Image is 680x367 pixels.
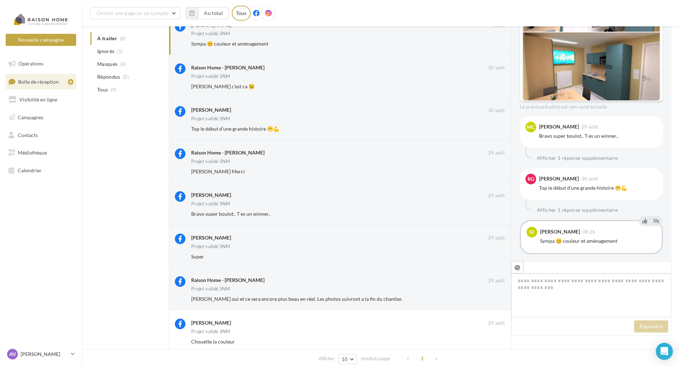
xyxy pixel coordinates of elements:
div: Projet validé SNM [191,31,230,36]
span: Bravo super boulot.. T es un winner.. [191,211,271,217]
div: Projet validé SNM [191,244,230,249]
span: 10 [342,356,348,362]
span: 30 août [488,108,505,114]
div: Open Intercom Messenger [656,343,673,360]
div: [PERSON_NAME] [540,229,580,234]
span: Super [191,253,204,259]
span: 30 août [581,177,598,181]
a: Contacts [4,128,78,143]
button: Répondre [634,320,668,332]
span: 08:26 [582,230,596,234]
div: Projet validé SNM [191,201,230,206]
button: @ [511,261,523,273]
span: [PERSON_NAME] oui et ce sera encore plus beau en réel. Les photos suivront a la fin du chantier. [191,296,403,302]
a: Visibilité en ligne [4,92,78,107]
div: Bravo super boulot.. T es un winner.. [539,132,657,140]
a: Opérations [4,56,78,71]
button: Afficher 1 réponse supplémentaire [534,206,621,214]
button: Au total [198,7,229,19]
span: Opérations [19,61,43,67]
span: SF [529,229,535,236]
a: Médiathèque [4,145,78,160]
span: [PERSON_NAME] Merci [191,168,245,174]
a: Calendrier [4,163,78,178]
div: Raison Home - [PERSON_NAME] [191,277,265,284]
div: Projet validé SNM [191,74,230,79]
span: (0) [123,74,129,80]
div: Projet validé SNM [191,329,230,334]
span: 29 août [488,193,505,199]
span: Répondus [97,73,120,80]
p: [PERSON_NAME] [21,351,68,358]
span: Ignorés [97,48,114,55]
span: 29 août [488,278,505,284]
i: @ [514,264,521,270]
span: (0) [120,61,126,67]
span: 1 [417,353,428,364]
div: Raison Home - [PERSON_NAME] [191,149,265,156]
span: Chouette la couleur [191,339,235,345]
div: [PERSON_NAME] [191,319,231,326]
span: Choisir une page ou un compte [96,10,168,16]
span: résultats/page [361,355,390,362]
span: 29 août [581,125,598,129]
div: La prévisualisation est non-contractuelle [520,101,663,110]
span: 29 août [488,320,505,326]
span: [PERSON_NAME] c’est ca 😉 [191,83,255,89]
a: AV [PERSON_NAME] [6,347,76,361]
div: Projet validé SNM [191,287,230,291]
div: Raison Home - [PERSON_NAME] [191,64,265,71]
span: Visibilité en ligne [19,96,57,103]
span: Médiathèque [18,150,47,156]
div: [PERSON_NAME] [191,192,231,199]
button: Au total [186,7,229,19]
span: 29 août [488,235,505,241]
div: [PERSON_NAME] [539,176,579,181]
span: AV [9,351,16,358]
div: [PERSON_NAME] [191,234,231,241]
span: Afficher [319,355,335,362]
div: Sympa 😊 couleur et aménagement [540,237,656,245]
span: Masqués [97,61,117,68]
div: 8 [68,79,73,85]
span: MC [527,124,535,131]
span: Contacts [18,132,38,138]
span: Sympa 😊 couleur et aménagement [191,41,268,47]
span: Calendrier [18,167,42,173]
a: Campagnes [4,110,78,125]
span: (1) [117,48,123,54]
div: Projet validé SNM [191,159,230,164]
div: [PERSON_NAME] [539,124,579,129]
span: 29 août [488,150,505,156]
span: (9) [111,87,117,93]
div: Projet validé SNM [191,116,230,121]
button: Afficher 1 réponse supplémentaire [534,154,621,162]
div: [PERSON_NAME] [191,106,231,114]
button: Nouvelle campagne [6,34,76,46]
button: Choisir une page ou un compte [90,7,180,19]
span: Campagnes [18,114,43,120]
span: Top le début d’une grande histoire 😁💪 [191,126,279,132]
div: Top le début d’une grande histoire 😁💪 [539,184,657,192]
a: Boîte de réception8 [4,74,78,89]
span: RG [528,175,534,183]
button: 10 [339,354,357,364]
span: Tous [97,86,108,93]
span: 30 août [488,65,505,71]
span: Boîte de réception [18,78,59,84]
div: Tous [232,6,251,21]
